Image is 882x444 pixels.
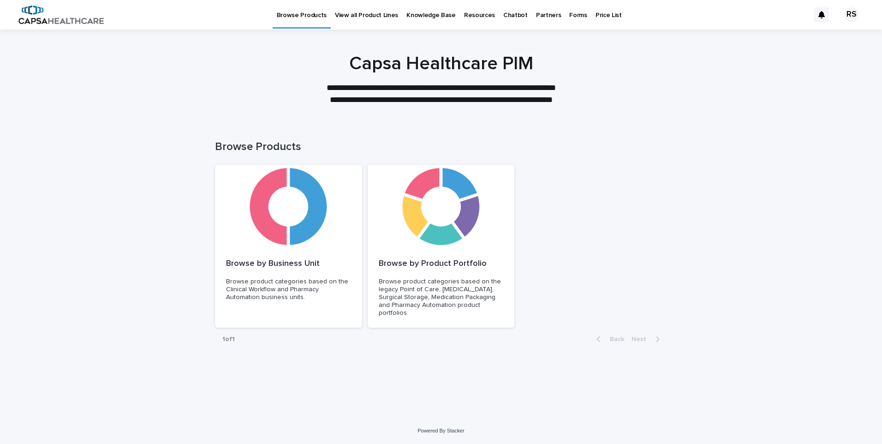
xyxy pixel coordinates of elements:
div: RS [844,7,859,22]
a: Browse by Product PortfolioBrowse product categories based on the legacy Point of Care, [MEDICAL_... [368,165,515,328]
span: Next [632,336,652,342]
a: Browse by Business UnitBrowse product categories based on the Clinical Workflow and Pharmacy Auto... [215,165,362,328]
span: Back [604,336,624,342]
p: Browse by Business Unit [226,259,351,269]
p: Browse by Product Portfolio [379,259,504,269]
button: Next [628,335,667,343]
h1: Browse Products [215,140,667,154]
img: B5p4sRfuTuC72oLToeu7 [18,6,104,24]
h1: Capsa Healthcare PIM [215,53,667,75]
p: 1 of 1 [215,328,242,351]
button: Back [589,335,628,343]
p: Browse product categories based on the legacy Point of Care, [MEDICAL_DATA], Surgical Storage, Me... [379,278,504,317]
a: Powered By Stacker [417,428,464,433]
p: Browse product categories based on the Clinical Workflow and Pharmacy Automation business units. [226,278,351,301]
